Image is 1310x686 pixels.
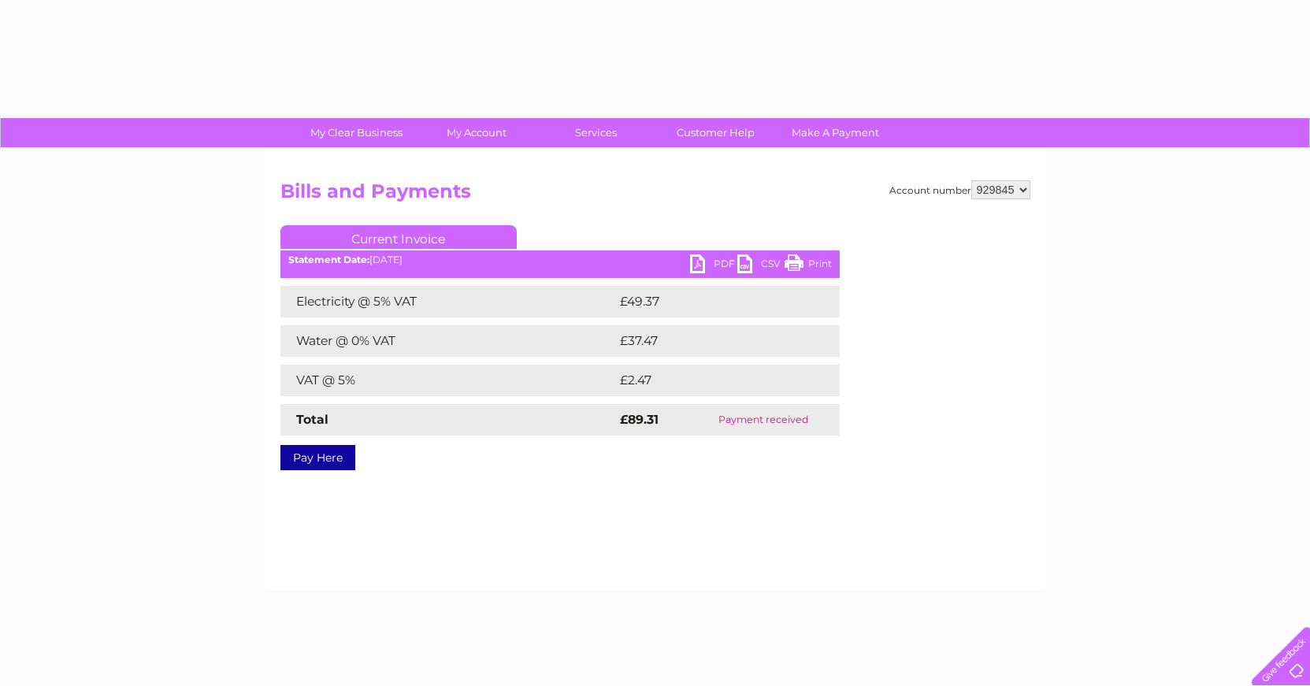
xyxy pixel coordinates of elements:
td: VAT @ 5% [280,365,616,396]
a: PDF [690,254,737,277]
td: Water @ 0% VAT [280,325,616,357]
a: Services [531,118,661,147]
td: £49.37 [616,286,807,317]
div: [DATE] [280,254,840,265]
strong: Total [296,412,328,427]
a: Pay Here [280,445,355,470]
div: Account number [889,180,1030,199]
td: £37.47 [616,325,807,357]
a: Customer Help [651,118,781,147]
h2: Bills and Payments [280,180,1030,210]
a: My Clear Business [291,118,421,147]
strong: £89.31 [620,412,659,427]
a: My Account [411,118,541,147]
a: Print [785,254,832,277]
td: Electricity @ 5% VAT [280,286,616,317]
td: £2.47 [616,365,803,396]
td: Payment received [688,404,839,436]
a: Current Invoice [280,225,517,249]
a: Make A Payment [770,118,900,147]
a: CSV [737,254,785,277]
b: Statement Date: [288,254,369,265]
